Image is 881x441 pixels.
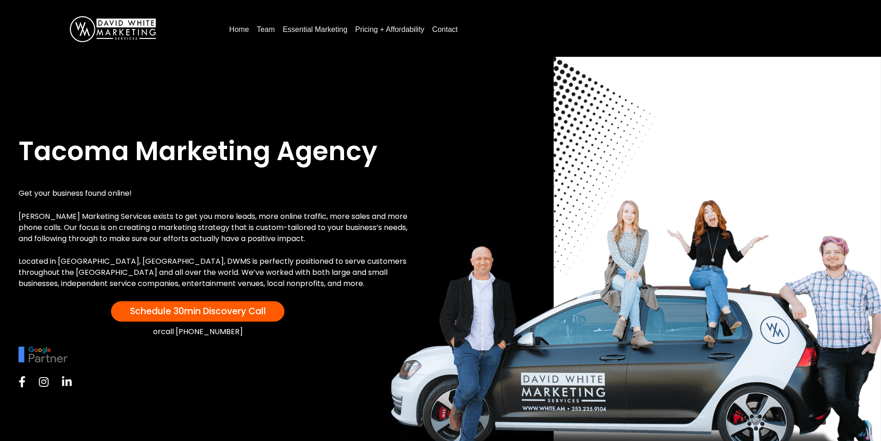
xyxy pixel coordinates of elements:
[18,211,414,244] p: [PERSON_NAME] Marketing Services exists to get you more leads, more online traffic, more sales an...
[351,22,428,37] a: Pricing + Affordability
[18,347,68,362] img: google-partner
[111,301,284,322] a: Schedule 30min Discovery Call
[429,22,462,37] a: Contact
[161,326,243,337] a: call [PHONE_NUMBER]
[279,22,351,37] a: Essential Marketing
[18,350,68,358] picture: google-partner
[18,256,414,289] p: Located in [GEOGRAPHIC_DATA], [GEOGRAPHIC_DATA], DWMS is perfectly positioned to serve customers ...
[226,22,863,37] nav: Menu
[18,188,414,199] p: Get your business found online!
[70,16,156,42] img: DavidWhite-Marketing-Logo
[130,305,266,317] span: Schedule 30min Discovery Call
[18,326,377,338] div: or
[70,25,156,32] a: DavidWhite-Marketing-Logo
[226,22,253,37] a: Home
[253,22,278,37] a: Team
[18,133,377,169] span: Tacoma Marketing Agency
